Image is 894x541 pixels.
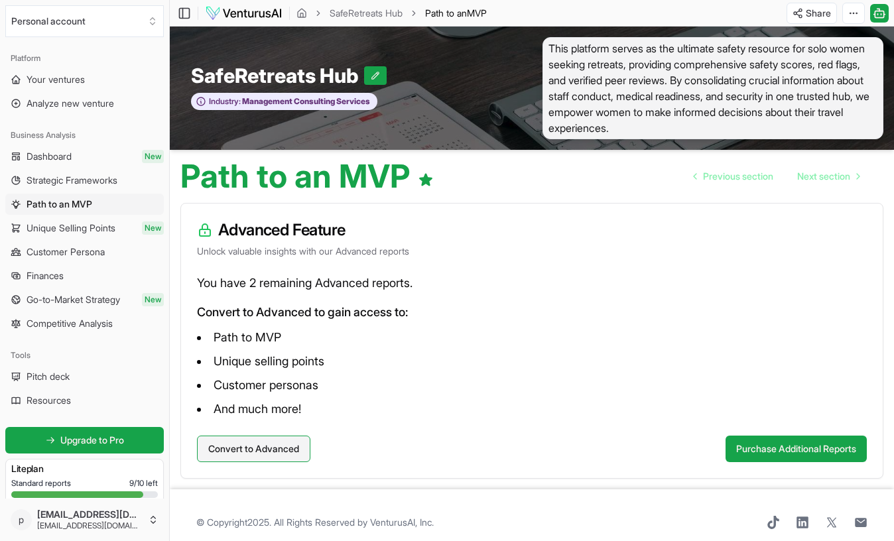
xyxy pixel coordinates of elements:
[5,289,164,310] a: Go-to-Market StrategyNew
[37,21,65,32] div: v 4.0.25
[330,7,403,20] a: SafeRetreats Hub
[60,434,124,447] span: Upgrade to Pro
[5,125,164,146] div: Business Analysis
[806,7,831,20] span: Share
[11,478,71,489] span: Standard reports
[5,241,164,263] a: Customer Persona
[147,78,223,87] div: Keywords by Traffic
[21,34,32,45] img: website_grey.svg
[27,174,117,187] span: Strategic Frameworks
[27,150,72,163] span: Dashboard
[180,160,434,192] h1: Path to an MVP
[197,245,867,258] p: Unlock valuable insights with our Advanced reports
[683,163,784,190] a: Go to previous page
[726,436,867,462] button: Purchase Additional Reports
[197,274,867,292] p: You have 2 remaining Advanced reports.
[209,96,241,107] span: Industry:
[197,351,867,372] li: Unique selling points
[27,97,114,110] span: Analyze new venture
[543,37,883,139] span: This platform serves as the ultimate safety resource for solo women seeking retreats, providing c...
[27,394,71,407] span: Resources
[197,375,867,396] li: Customer personas
[5,69,164,90] a: Your ventures
[197,436,310,462] button: Convert to Advanced
[191,93,377,111] button: Industry:Management Consulting Services
[703,170,773,183] span: Previous section
[11,462,158,475] h3: Lite plan
[5,217,164,239] a: Unique Selling PointsNew
[296,7,487,20] nav: breadcrumb
[425,7,487,20] span: Path to anMVP
[797,170,850,183] span: Next section
[787,3,837,24] button: Share
[205,5,283,21] img: logo
[27,370,70,383] span: Pitch deck
[129,478,158,489] span: 9 / 10 left
[132,77,143,88] img: tab_keywords_by_traffic_grey.svg
[27,317,113,330] span: Competitive Analysis
[196,516,434,529] span: © Copyright 2025 . All Rights Reserved by .
[425,7,467,19] span: Path to an
[27,245,105,259] span: Customer Persona
[5,146,164,167] a: DashboardNew
[34,34,146,45] div: Domain: [DOMAIN_NAME]
[27,293,120,306] span: Go-to-Market Strategy
[787,163,870,190] a: Go to next page
[5,5,164,37] button: Select an organization
[5,313,164,334] a: Competitive Analysis
[142,221,164,235] span: New
[5,194,164,215] a: Path to an MVP
[683,163,870,190] nav: pagination
[5,93,164,114] a: Analyze new venture
[27,221,115,235] span: Unique Selling Points
[27,269,64,282] span: Finances
[27,198,92,211] span: Path to an MVP
[241,96,370,107] span: Management Consulting Services
[5,48,164,69] div: Platform
[5,265,164,286] a: Finances
[5,390,164,411] a: Resources
[37,520,143,531] span: [EMAIL_ADDRESS][DOMAIN_NAME]
[197,398,867,420] li: And much more!
[197,219,867,241] h3: Advanced Feature
[5,170,164,191] a: Strategic Frameworks
[36,77,46,88] img: tab_domain_overview_orange.svg
[142,293,164,306] span: New
[21,21,32,32] img: logo_orange.svg
[5,427,164,453] a: Upgrade to Pro
[37,509,143,520] span: [EMAIL_ADDRESS][DOMAIN_NAME]
[5,504,164,536] button: p[EMAIL_ADDRESS][DOMAIN_NAME][EMAIL_ADDRESS][DOMAIN_NAME]
[50,78,119,87] div: Domain Overview
[11,509,32,530] span: p
[5,366,164,387] a: Pitch deck
[191,64,364,88] span: SafeRetreats Hub
[370,516,432,528] a: VenturusAI, Inc
[27,73,85,86] span: Your ventures
[142,150,164,163] span: New
[197,327,867,348] li: Path to MVP
[5,345,164,366] div: Tools
[197,303,867,322] p: Convert to Advanced to gain access to:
